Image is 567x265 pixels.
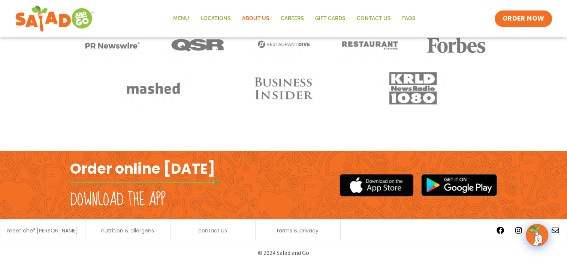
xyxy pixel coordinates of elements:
[309,10,351,27] a: GIFT CARDS
[351,10,396,27] a: Contact Us
[194,10,236,27] a: Locations
[277,228,319,233] a: terms & privacy
[15,4,94,34] img: new-SAG-logo-768×292
[340,173,413,197] img: appstore
[164,27,231,63] img: Media_QSR logo
[70,159,215,178] h2: Order online [DATE]
[78,27,145,63] img: Media_PR Newwire
[70,180,220,184] img: fork
[336,27,404,63] img: Media_Restaurant Business
[527,225,548,246] img: wpChatIcon
[168,10,194,27] a: Menu
[7,228,78,233] a: meet chef [PERSON_NAME]
[495,10,552,27] a: ORDER NOW
[70,189,166,210] h2: Download the app
[396,10,421,27] a: FAQs
[101,228,154,233] a: nutrition & allergens
[379,70,447,106] img: Media_KRLD
[121,70,188,106] img: Media_Mashed
[74,248,494,258] p: © 2024 Salad and Go
[250,70,317,106] img: Media_Business Insider
[422,27,490,63] img: Media_Forbes logo
[502,14,544,23] span: ORDER NOW
[168,10,421,27] nav: Menu
[275,10,309,27] a: Careers
[236,10,275,27] a: About Us
[250,27,317,63] img: Media_Restaurant Dive
[421,174,497,196] img: google_play
[198,228,227,233] a: contact us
